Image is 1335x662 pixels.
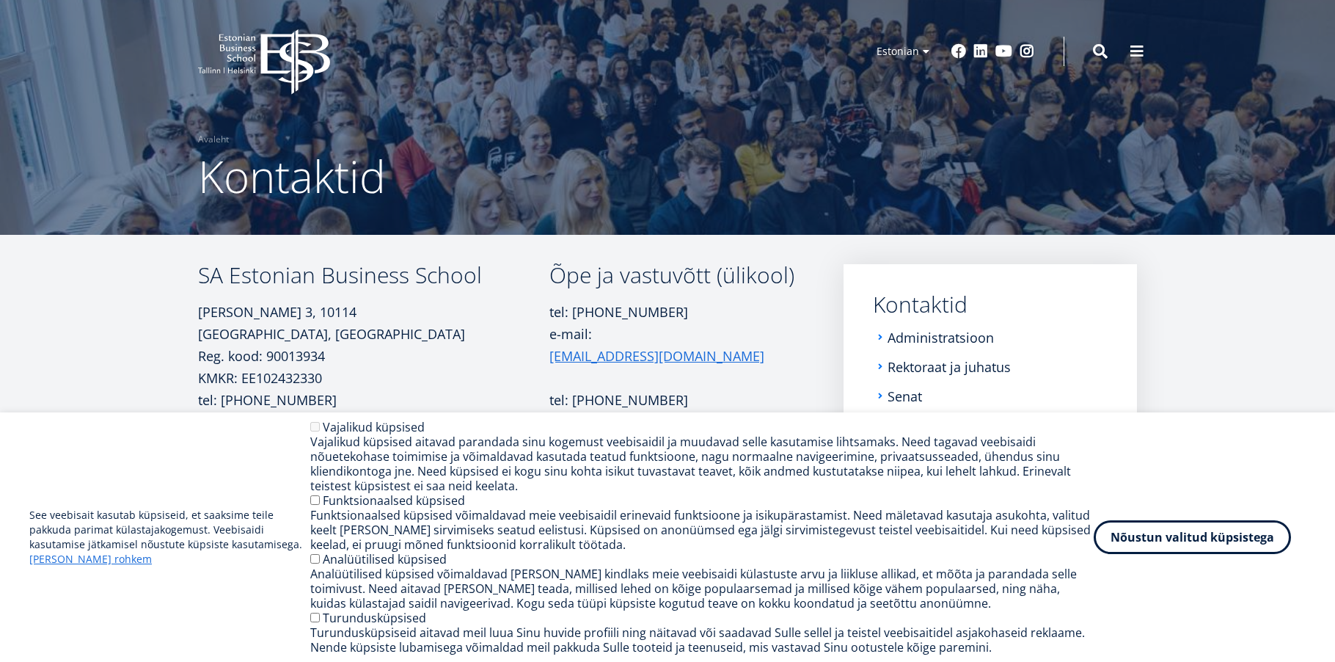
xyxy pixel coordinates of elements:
p: KMKR: EE102432330 [198,367,549,389]
a: Senat [888,389,922,404]
p: e-mail: [549,411,801,455]
a: Linkedin [973,44,988,59]
div: Turundusküpsiseid aitavad meil luua Sinu huvide profiili ning näitavad või saadavad Sulle sellel ... [310,625,1094,655]
p: tel: [PHONE_NUMBER] [549,389,801,411]
label: Turundusküpsised [323,610,426,626]
a: Administratsioon [888,330,994,345]
label: Analüütilised küpsised [323,551,447,567]
a: Rektoraat ja juhatus [888,360,1011,374]
button: Nõustun valitud küpsistega [1094,520,1291,554]
a: [EMAIL_ADDRESS][DOMAIN_NAME] [241,411,456,433]
label: Funktsionaalsed küpsised [323,492,465,509]
a: Instagram [1020,44,1034,59]
a: [EMAIL_ADDRESS][DOMAIN_NAME] [549,345,764,367]
h3: Õpe ja vastuvõtt (ülikool) [549,264,801,286]
p: tel: [PHONE_NUMBER] e-mail: [549,301,801,367]
h3: SA Estonian Business School [198,264,549,286]
p: See veebisait kasutab küpsiseid, et saaksime teile pakkuda parimat külastajakogemust. Veebisaidi ... [29,508,310,567]
a: [PERSON_NAME] rohkem [29,552,152,567]
a: Kontaktid [873,294,1108,316]
p: [PERSON_NAME] 3, 10114 [GEOGRAPHIC_DATA], [GEOGRAPHIC_DATA] Reg. kood: 90013934 [198,301,549,367]
p: tel: [PHONE_NUMBER] e-mail: [198,389,549,433]
div: Vajalikud küpsised aitavad parandada sinu kogemust veebisaidil ja muudavad selle kasutamise lihts... [310,434,1094,493]
div: Analüütilised küpsised võimaldavad [PERSON_NAME] kindlaks meie veebisaidi külastuste arvu ja liik... [310,567,1094,611]
span: Kontaktid [198,146,386,206]
label: Vajalikud küpsised [323,419,425,435]
div: Funktsionaalsed küpsised võimaldavad meie veebisaidil erinevaid funktsioone ja isikupärastamist. ... [310,508,1094,552]
a: Facebook [951,44,966,59]
a: Avaleht [198,132,229,147]
a: Youtube [995,44,1012,59]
